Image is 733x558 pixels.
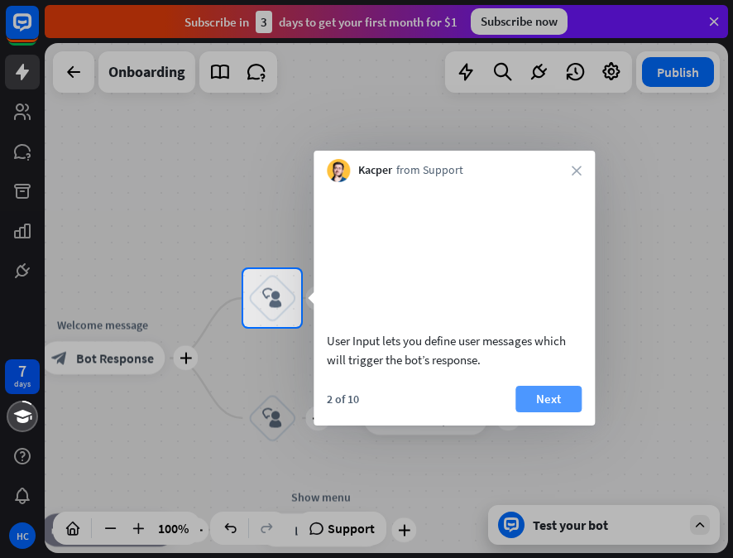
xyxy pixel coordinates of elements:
[515,386,582,412] button: Next
[262,288,282,308] i: block_user_input
[572,166,582,176] i: close
[396,162,463,179] span: from Support
[327,331,582,369] div: User Input lets you define user messages which will trigger the bot’s response.
[358,162,392,179] span: Kacper
[327,392,359,406] div: 2 of 10
[13,7,63,56] button: Open LiveChat chat widget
